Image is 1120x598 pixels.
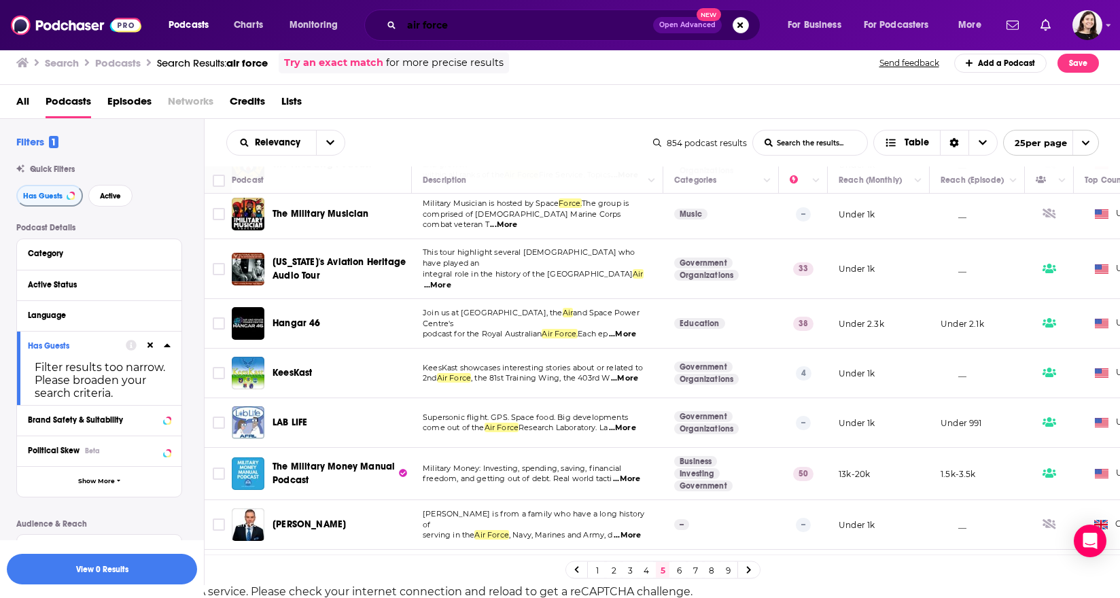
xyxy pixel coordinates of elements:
[1005,173,1021,189] button: Column Actions
[674,519,689,530] p: --
[839,172,902,188] div: Reach (Monthly)
[273,256,406,281] span: [US_STATE]'s Aviation Heritage Audio Tour
[519,423,608,432] span: Research Laboratory. La
[609,423,636,434] span: ...More
[633,269,644,279] span: Air
[674,318,725,329] a: Education
[674,480,733,491] a: Government
[281,90,302,118] span: Lists
[542,329,578,338] span: Air Force.
[28,311,162,320] div: Language
[591,562,604,578] a: 1
[659,22,716,29] span: Open Advanced
[839,368,875,379] p: Under 1k
[423,474,612,483] span: freedom, and getting out of debt. Real world tacti
[11,12,141,38] a: Podchaser - Follow, Share and Rate Podcasts
[28,361,171,400] div: Filter results too narrow. Please broaden your search criteria.
[674,270,739,281] a: Organizations
[232,508,264,541] img: Jerry Corr
[28,411,171,428] button: Brand Safety & Suitability
[653,17,722,33] button: Open AdvancedNew
[168,90,213,118] span: Networks
[213,208,225,220] span: Toggle select row
[1072,10,1102,40] span: Logged in as lucynalen
[16,223,182,232] p: Podcast Details
[213,518,225,531] span: Toggle select row
[941,172,1004,188] div: Reach (Episode)
[623,562,637,578] a: 3
[958,16,981,35] span: More
[839,209,875,220] p: Under 1k
[28,446,80,455] span: Political Skew
[386,55,504,71] span: for more precise results
[225,14,271,36] a: Charts
[839,263,875,275] p: Under 1k
[423,269,633,279] span: integral role in the history of the [GEOGRAPHIC_DATA]
[674,411,733,422] a: Government
[227,138,316,147] button: open menu
[640,562,653,578] a: 4
[16,185,83,207] button: Has Guests
[705,562,718,578] a: 8
[23,192,63,200] span: Has Guests
[234,16,263,35] span: Charts
[1072,10,1102,40] img: User Profile
[423,363,643,372] span: KeesKast showcases interesting stories about or related to
[839,468,870,480] p: 13k-20k
[78,478,115,485] span: Show More
[796,518,811,531] p: --
[423,198,559,208] span: Military Musician is hosted by Space
[674,468,720,479] a: Investing
[273,518,346,530] span: [PERSON_NAME]
[759,173,775,189] button: Column Actions
[88,185,133,207] button: Active
[1035,14,1056,37] a: Show notifications dropdown
[290,16,338,35] span: Monitoring
[213,367,225,379] span: Toggle select row
[28,276,171,293] button: Active Status
[607,562,620,578] a: 2
[1054,173,1070,189] button: Column Actions
[941,263,966,275] p: __
[213,317,225,330] span: Toggle select row
[1072,10,1102,40] button: Show profile menu
[1003,130,1099,156] button: open menu
[875,57,943,69] button: Send feedback
[653,138,747,148] div: 854 podcast results
[16,519,182,529] p: Audience & Reach
[563,308,574,317] span: Air
[232,457,264,490] a: The Military Money Manual Podcast
[1004,133,1067,154] span: 25 per page
[423,308,640,328] span: and Space Power Centre's
[28,341,117,351] div: Has Guests
[423,247,635,268] span: This tour highlight several [DEMOGRAPHIC_DATA] who have played an
[954,54,1047,73] a: Add a Podcast
[107,90,152,118] a: Episodes
[423,209,621,230] span: comprised of [DEMOGRAPHIC_DATA] Marine Corps combat veteran T
[839,519,875,531] p: Under 1k
[28,245,171,262] button: Category
[423,308,563,317] span: Join us at [GEOGRAPHIC_DATA], the
[280,14,355,36] button: open menu
[790,172,809,188] div: Power Score
[559,198,582,208] span: Force.
[28,306,171,323] button: Language
[941,468,976,480] p: 1.5k-3.5k
[17,466,181,497] button: Show More
[16,90,29,118] a: All
[49,136,58,148] span: 1
[423,463,621,473] span: Military Money: Investing, spending, saving, financial
[873,130,998,156] button: Choose View
[232,357,264,389] img: KeesKast
[1074,525,1106,557] div: Open Intercom Messenger
[855,14,949,36] button: open menu
[232,307,264,340] img: Hangar 46
[273,207,369,221] a: The Military Musician
[46,90,91,118] a: Podcasts
[16,135,58,148] h2: Filters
